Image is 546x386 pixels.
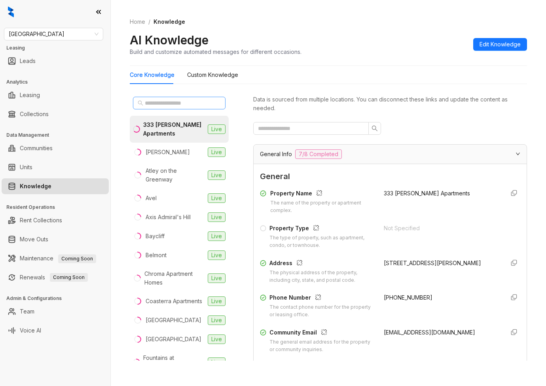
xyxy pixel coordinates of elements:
[6,204,110,211] h3: Resident Operations
[253,95,527,113] div: Data is sourced from multiple locations. You can disconnect these links and update the content as...
[208,231,226,241] span: Live
[148,17,150,26] li: /
[130,32,209,48] h2: AI Knowledge
[6,132,110,139] h3: Data Management
[20,323,41,338] a: Voice AI
[20,212,62,228] a: Rent Collections
[146,213,191,222] div: Axis Admiral's Hill
[384,329,475,336] span: [EMAIL_ADDRESS][DOMAIN_NAME]
[146,251,167,260] div: Belmont
[20,53,36,69] a: Leads
[146,232,165,241] div: Baycliff
[384,259,498,268] div: [STREET_ADDRESS][PERSON_NAME]
[208,357,226,367] span: Live
[295,149,342,159] span: 7/8 Completed
[269,293,374,304] div: Phone Number
[2,250,109,266] li: Maintenance
[269,269,374,284] div: The physical address of the property, including city, state, and postal code.
[143,354,205,371] div: Fountains at [GEOGRAPHIC_DATA]
[20,106,49,122] a: Collections
[208,193,226,203] span: Live
[270,199,374,214] div: The name of the property or apartment complex.
[8,6,14,17] img: logo
[516,151,520,156] span: expanded
[2,140,109,156] li: Communities
[384,224,498,233] div: Not Specified
[269,328,374,338] div: Community Email
[260,170,520,183] span: General
[144,269,205,287] div: Chroma Apartment Homes
[208,147,226,157] span: Live
[208,315,226,325] span: Live
[269,234,374,249] div: The type of property, such as apartment, condo, or townhouse.
[146,148,190,157] div: [PERSON_NAME]
[2,231,109,247] li: Move Outs
[20,159,32,175] a: Units
[208,212,226,222] span: Live
[130,71,174,79] div: Core Knowledge
[269,304,374,319] div: The contact phone number for the property or leasing office.
[2,178,109,194] li: Knowledge
[372,125,378,132] span: search
[146,316,201,325] div: [GEOGRAPHIC_DATA]
[2,269,109,285] li: Renewals
[20,304,34,319] a: Team
[146,194,157,203] div: Avel
[9,28,99,40] span: Fairfield
[2,53,109,69] li: Leads
[269,338,374,354] div: The general email address for the property or community inquiries.
[2,304,109,319] li: Team
[154,18,185,25] span: Knowledge
[130,48,301,56] div: Build and customize automated messages for different occasions.
[2,87,109,103] li: Leasing
[2,106,109,122] li: Collections
[146,297,202,306] div: Coasterra Apartments
[20,87,40,103] a: Leasing
[208,124,226,134] span: Live
[6,44,110,52] h3: Leasing
[269,224,374,234] div: Property Type
[20,178,51,194] a: Knowledge
[384,190,470,197] span: 333 [PERSON_NAME] Apartments
[187,71,238,79] div: Custom Knowledge
[208,296,226,306] span: Live
[146,335,201,344] div: [GEOGRAPHIC_DATA]
[473,38,527,51] button: Edit Knowledge
[260,150,292,159] span: General Info
[270,189,374,199] div: Property Name
[146,166,205,184] div: Atley on the Greenway
[384,294,432,301] span: [PHONE_NUMBER]
[6,295,110,302] h3: Admin & Configurations
[20,140,53,156] a: Communities
[138,100,143,106] span: search
[20,269,88,285] a: RenewalsComing Soon
[208,170,226,180] span: Live
[480,40,521,49] span: Edit Knowledge
[208,334,226,344] span: Live
[6,78,110,86] h3: Analytics
[269,259,374,269] div: Address
[2,323,109,338] li: Voice AI
[254,145,527,164] div: General Info7/8 Completed
[50,273,88,282] span: Coming Soon
[208,273,226,283] span: Live
[128,17,147,26] a: Home
[20,231,48,247] a: Move Outs
[2,159,109,175] li: Units
[143,120,205,138] div: 333 [PERSON_NAME] Apartments
[2,212,109,228] li: Rent Collections
[208,250,226,260] span: Live
[58,254,96,263] span: Coming Soon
